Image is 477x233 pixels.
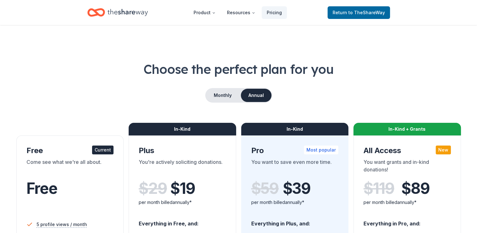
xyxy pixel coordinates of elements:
div: New [436,146,451,154]
button: Monthly [206,89,240,102]
span: 5 profile views / month [37,221,87,228]
h1: Choose the perfect plan for you [15,60,462,78]
div: per month billed annually* [364,199,451,206]
span: Return [333,9,385,16]
div: Pro [251,146,339,156]
div: Most popular [304,146,338,154]
div: Everything in Free, and: [139,214,226,228]
div: per month billed annually* [139,199,226,206]
span: to TheShareWay [348,10,385,15]
div: In-Kind + Grants [353,123,461,135]
div: In-Kind [129,123,236,135]
a: Returnto TheShareWay [328,6,390,19]
div: You want grants and in-kind donations! [364,158,451,176]
div: Current [92,146,113,154]
div: Plus [139,146,226,156]
div: Everything in Plus, and: [251,214,339,228]
div: All Access [364,146,451,156]
div: You want to save even more time. [251,158,339,176]
span: $ 89 [401,180,429,197]
a: Home [87,5,148,20]
button: Resources [222,6,260,19]
span: $ 39 [283,180,311,197]
button: Annual [241,89,271,102]
button: Product [189,6,221,19]
nav: Main [189,5,287,20]
div: You're actively soliciting donations. [139,158,226,176]
span: Free [26,179,57,198]
div: per month billed annually* [251,199,339,206]
a: Pricing [262,6,287,19]
div: Come see what we're all about. [26,158,114,176]
div: Free [26,146,114,156]
span: $ 19 [170,180,195,197]
div: Everything in Pro, and: [364,214,451,228]
div: In-Kind [241,123,349,135]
